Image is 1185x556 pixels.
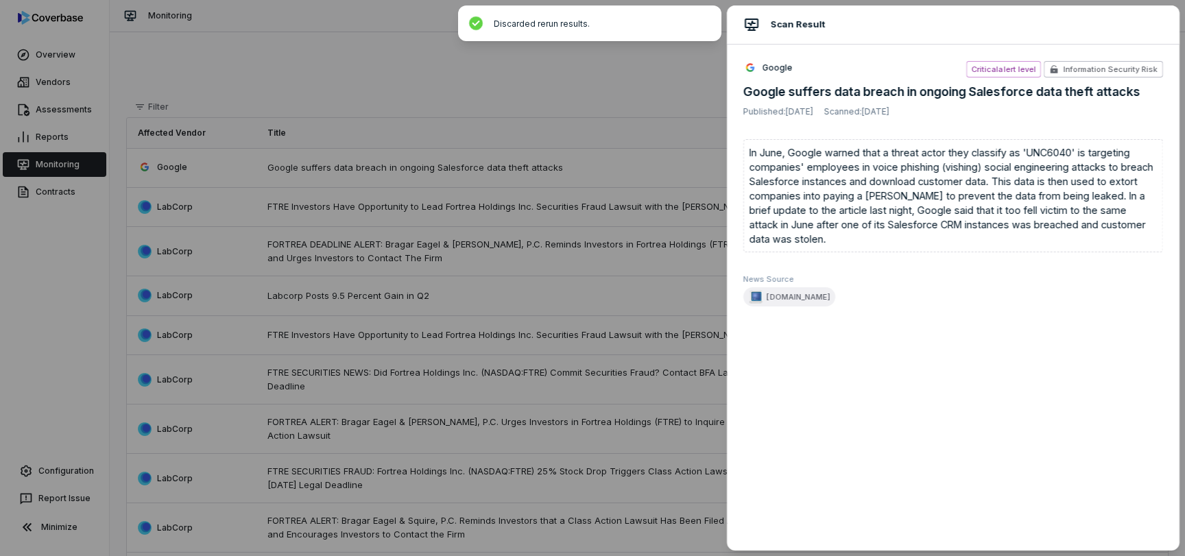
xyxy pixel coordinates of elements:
a: https://google.com/Google [743,61,793,77]
span: Scan Result [771,18,826,32]
span: Google suffers data breach in ongoing Salesforce data theft attacks [743,83,1163,101]
span: Google [763,62,793,73]
span: Discarded rerun results. [494,19,590,29]
span: Scanned: [DATE] [824,106,889,117]
div: In June, Google warned that a threat actor they classify as 'UNC6040' is targeting companies' emp... [743,139,1163,252]
span: Information Security Risk [1063,64,1158,75]
span: Critical alert level [972,64,1036,74]
a: [DOMAIN_NAME] [767,291,830,302]
span: Published: [DATE] [743,106,813,117]
img: faviconV2 [749,290,763,304]
span: News Source [743,274,1163,285]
